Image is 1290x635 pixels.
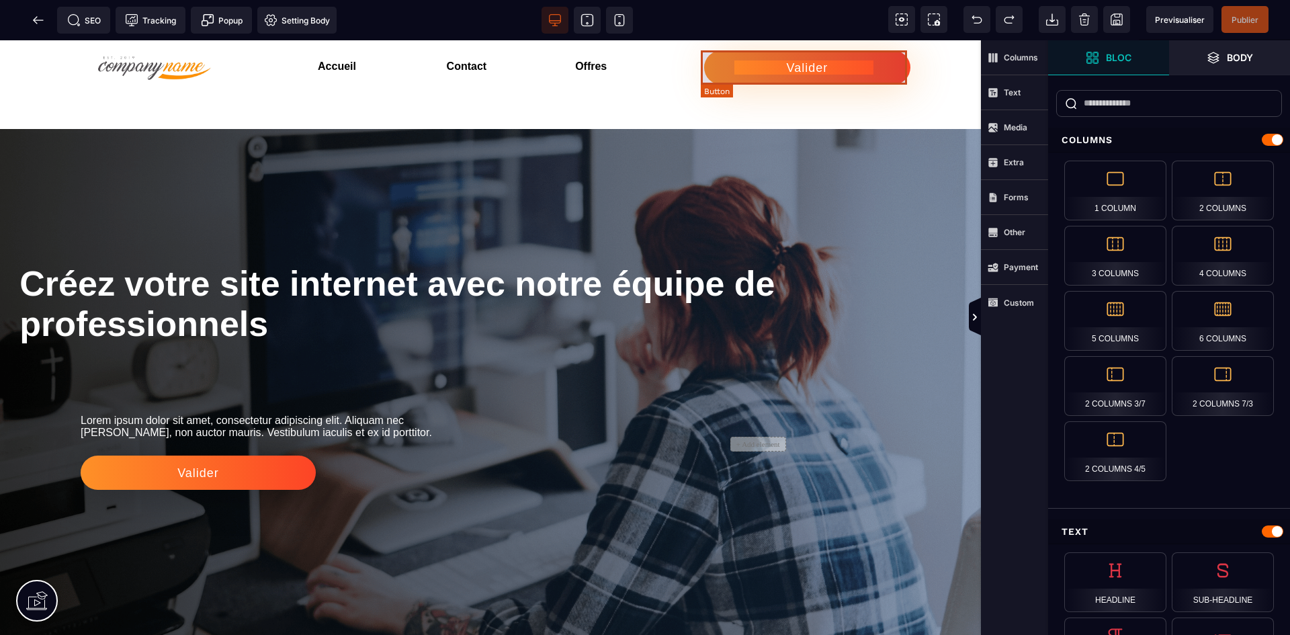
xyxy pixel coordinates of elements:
[1227,52,1253,62] strong: Body
[1169,40,1290,75] span: Open Layer Manager
[1172,161,1274,220] div: 2 Columns
[1172,552,1274,612] div: Sub-Headline
[1172,291,1274,351] div: 6 Columns
[1064,421,1166,481] div: 2 Columns 4/5
[1048,519,1290,544] div: Text
[264,13,330,27] span: Setting Body
[1004,52,1038,62] strong: Columns
[1172,356,1274,416] div: 2 Columns 7/3
[1155,15,1205,25] span: Previsualiser
[67,13,101,27] span: SEO
[1004,298,1034,308] strong: Custom
[1004,157,1024,167] strong: Extra
[1004,192,1029,202] strong: Forms
[1004,122,1027,132] strong: Media
[1064,226,1166,286] div: 3 Columns
[89,10,223,42] img: 0e46401d7cf1cabc84698d50b6b0ba7f_Capture_d_%C3%A9cran_2023-08-07_120320-removebg-preview.png
[1106,52,1131,62] strong: Bloc
[201,13,243,27] span: Popup
[1048,128,1290,153] div: Columns
[1064,161,1166,220] div: 1 Column
[1004,262,1038,272] strong: Payment
[318,17,447,36] h3: Accueil
[888,6,915,33] span: View components
[81,415,316,450] button: Valider
[1048,40,1169,75] span: Open Blocks
[447,17,576,36] h3: Contact
[19,216,961,310] h1: Créez votre site internet avec notre équipe de professionnels
[704,10,910,44] button: Valider
[1004,227,1025,237] strong: Other
[1172,226,1274,286] div: 4 Columns
[81,371,616,402] text: Lorem ipsum dolor sit amet, consectetur adipiscing elit. Aliquam nec [PERSON_NAME], non auctor ma...
[1004,87,1021,97] strong: Text
[1064,291,1166,351] div: 5 Columns
[1064,552,1166,612] div: Headline
[125,13,176,27] span: Tracking
[1064,356,1166,416] div: 2 Columns 3/7
[1146,6,1213,33] span: Preview
[920,6,947,33] span: Screenshot
[575,17,704,36] h3: Offres
[1232,15,1258,25] span: Publier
